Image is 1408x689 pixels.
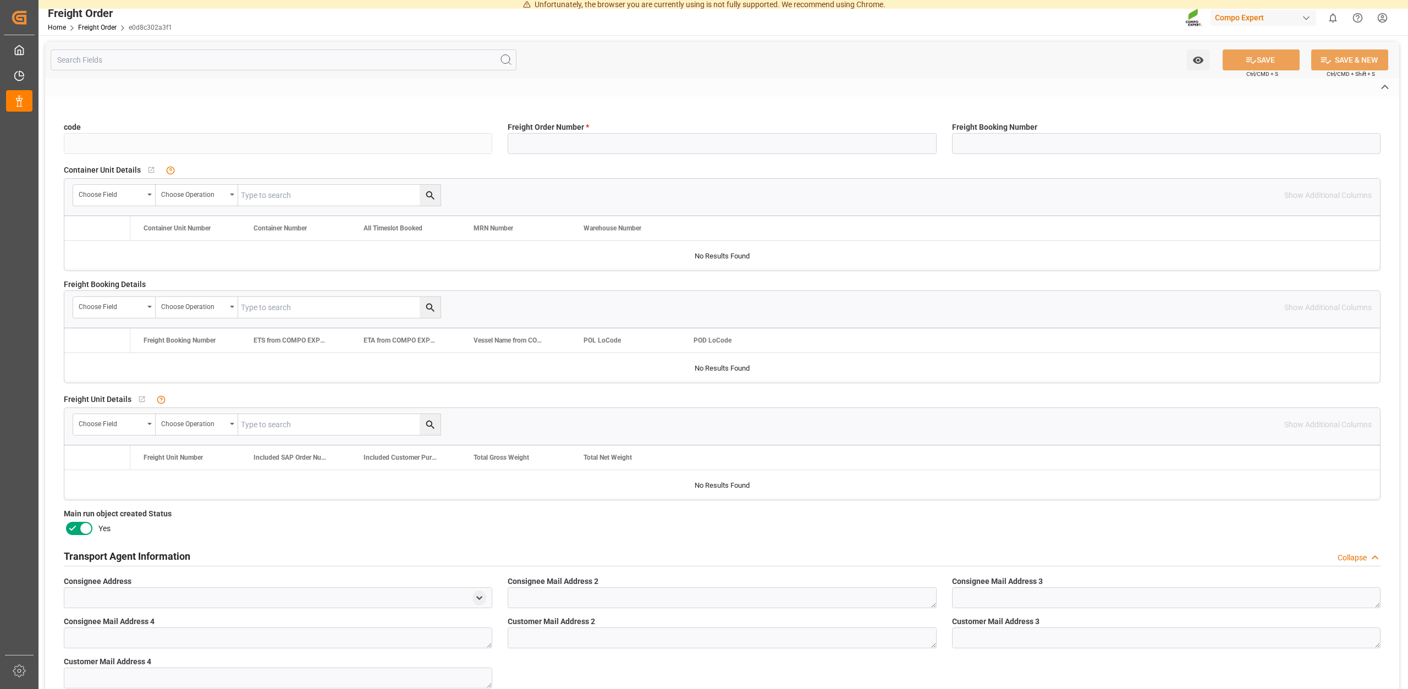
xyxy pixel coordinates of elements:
span: Ctrl/CMD + Shift + S [1327,70,1375,78]
button: Compo Expert [1211,7,1321,28]
span: Total Net Weight [584,454,632,461]
span: Yes [98,523,111,534]
span: Freight Order Number [508,122,589,133]
span: Container Unit Number [144,224,211,232]
button: search button [420,297,441,318]
button: open menu [156,297,238,318]
button: open menu [156,414,238,435]
span: Included SAP Order Number [254,454,327,461]
button: open menu [73,297,156,318]
span: Consignee Address [64,576,131,587]
span: Consignee Mail Address 4 [64,616,155,627]
span: code [64,122,81,133]
button: open menu [156,185,238,206]
div: Choose field [79,416,144,429]
div: Choose field [79,187,144,200]
span: Included Customer Purchase Order Numbers [364,454,437,461]
span: Consignee Mail Address 3 [952,576,1043,587]
span: ETA from COMPO EXPERT [364,337,437,344]
a: Freight Order [78,24,117,31]
h2: Transport Agent Information [64,549,190,564]
span: Total Gross Weight [474,454,529,461]
span: Main run object created Status [64,508,172,520]
span: Freight Unit Details [64,394,131,405]
span: Freight Booking Number [144,337,216,344]
span: Container Unit Details [64,164,141,176]
button: show 0 new notifications [1321,5,1345,30]
span: Customer Mail Address 2 [508,616,595,627]
button: search button [420,185,441,206]
input: Type to search [238,414,441,435]
button: open menu [1187,49,1209,70]
span: ETS from COMPO EXPERT [254,337,327,344]
button: SAVE & NEW [1311,49,1388,70]
button: SAVE [1223,49,1300,70]
span: Freight Booking Details [64,279,146,290]
div: Choose Operation [161,416,226,429]
input: Type to search [238,185,441,206]
button: search button [420,414,441,435]
input: Search Fields [51,49,516,70]
div: Choose field [79,299,144,312]
img: Screenshot%202023-09-29%20at%2010.02.21.png_1712312052.png [1185,8,1203,27]
div: Compo Expert [1211,10,1316,26]
div: Choose Operation [161,299,226,312]
span: All Timeslot Booked [364,224,422,232]
button: open menu [73,414,156,435]
span: MRN Number [474,224,513,232]
input: Type to search [238,297,441,318]
span: Freight Booking Number [952,122,1037,133]
div: Choose Operation [161,187,226,200]
span: POL LoCode [584,337,621,344]
div: Collapse [1338,552,1367,564]
a: Home [48,24,66,31]
span: Ctrl/CMD + S [1246,70,1278,78]
span: Warehouse Number [584,224,641,232]
span: Consignee Mail Address 2 [508,576,598,587]
span: Customer Mail Address 4 [64,656,151,668]
span: Freight Unit Number [144,454,203,461]
button: Help Center [1345,5,1370,30]
span: Vessel Name from COMPO EXPERT [474,337,547,344]
div: open menu [472,591,486,605]
span: POD LoCode [694,337,732,344]
span: Container Number [254,224,307,232]
span: Customer Mail Address 3 [952,616,1039,627]
button: open menu [73,185,156,206]
div: Freight Order [48,5,172,21]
